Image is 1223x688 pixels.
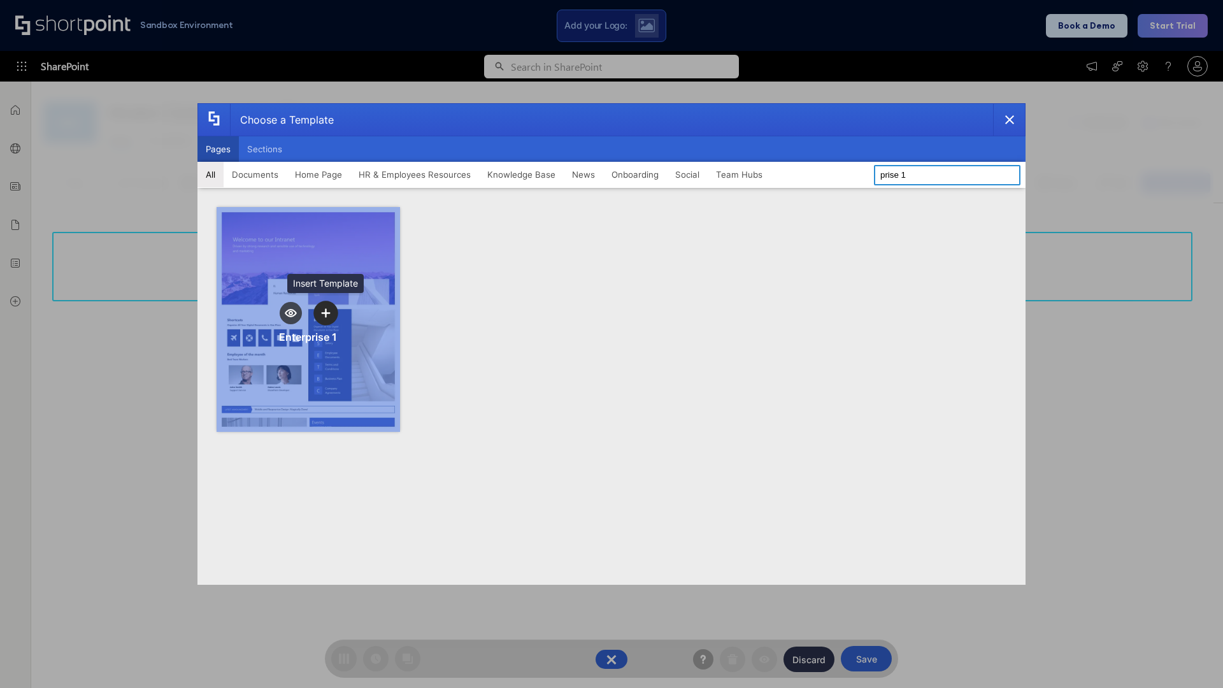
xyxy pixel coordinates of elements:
div: Choose a Template [230,104,334,136]
button: Home Page [287,162,350,187]
button: Team Hubs [708,162,771,187]
div: Enterprise 1 [279,331,337,343]
button: News [564,162,603,187]
button: Documents [224,162,287,187]
button: Pages [197,136,239,162]
input: Search [874,165,1020,185]
iframe: Chat Widget [1159,627,1223,688]
button: Sections [239,136,290,162]
button: Social [667,162,708,187]
button: HR & Employees Resources [350,162,479,187]
button: All [197,162,224,187]
div: template selector [197,103,1026,585]
button: Knowledge Base [479,162,564,187]
button: Onboarding [603,162,667,187]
